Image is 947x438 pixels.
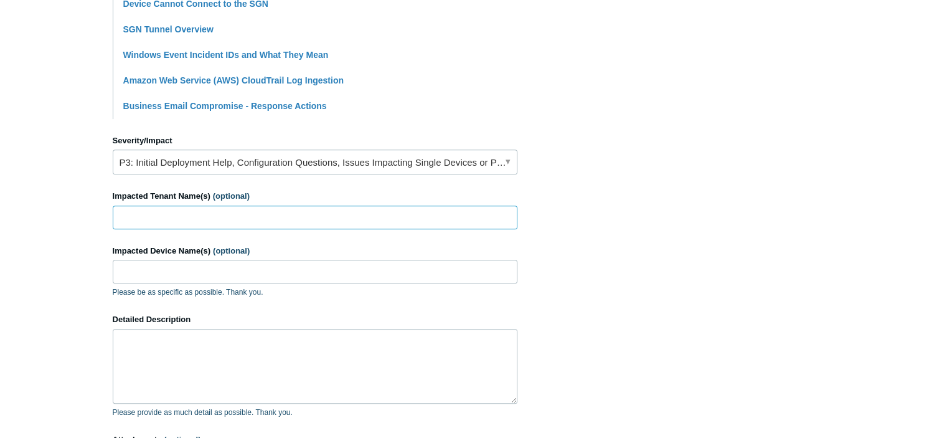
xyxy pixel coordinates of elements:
a: SGN Tunnel Overview [123,24,214,34]
label: Impacted Device Name(s) [113,245,517,257]
p: Please provide as much detail as possible. Thank you. [113,407,517,418]
span: (optional) [213,246,250,255]
label: Severity/Impact [113,135,517,147]
a: P3: Initial Deployment Help, Configuration Questions, Issues Impacting Single Devices or Past Out... [113,150,517,174]
label: Detailed Description [113,313,517,326]
a: Amazon Web Service (AWS) CloudTrail Log Ingestion [123,75,344,85]
p: Please be as specific as possible. Thank you. [113,287,517,298]
a: Windows Event Incident IDs and What They Mean [123,50,329,60]
label: Impacted Tenant Name(s) [113,190,517,202]
span: (optional) [213,191,250,201]
a: Business Email Compromise - Response Actions [123,101,327,111]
